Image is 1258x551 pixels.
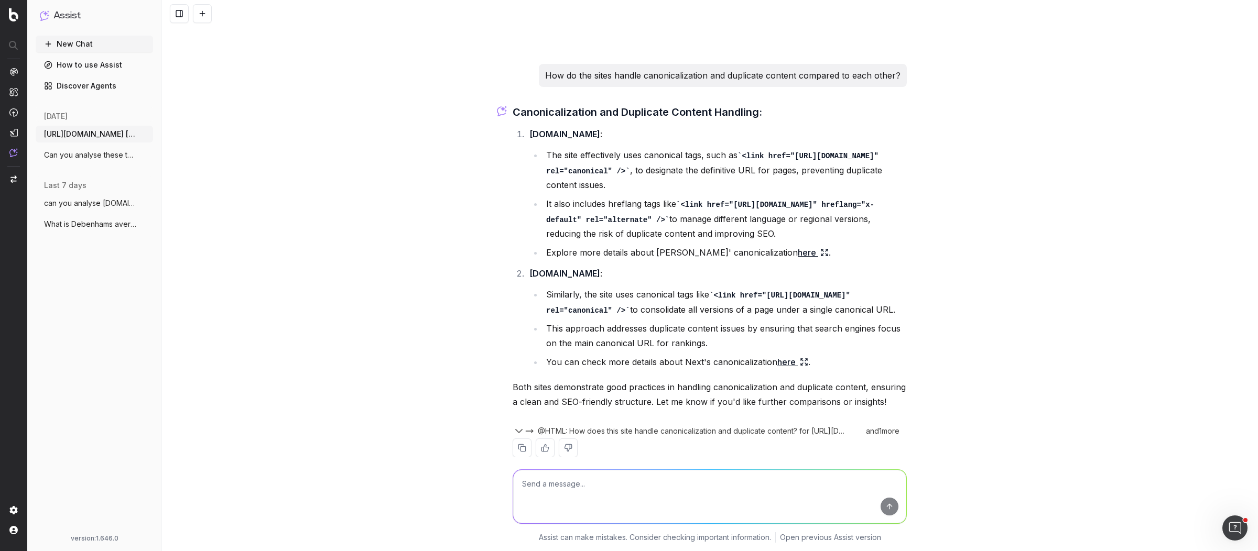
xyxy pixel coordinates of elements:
[543,287,907,317] li: Similarly, the site uses canonical tags like to consolidate all versions of a page under a single...
[543,321,907,350] li: This approach addresses duplicate content issues by ensuring that search engines focus on the mai...
[9,108,18,117] img: Activation
[777,355,808,369] a: here
[513,104,907,120] h3: Canonicalization and Duplicate Content Handling:
[36,216,153,233] button: What is Debenhams average position for t
[543,355,907,369] li: You can check more details about Next's canonicalization .
[40,8,149,23] button: Assist
[36,57,153,73] a: How to use Assist
[36,36,153,52] button: New Chat
[44,150,136,160] span: Can you analyse these two pages and iden
[44,180,86,191] span: last 7 days
[798,245,829,260] a: here
[44,129,136,139] span: [URL][DOMAIN_NAME] [URL]
[497,106,507,116] img: Botify assist logo
[36,147,153,163] button: Can you analyse these two pages and iden
[861,426,907,436] div: and 1 more
[44,219,136,229] span: What is Debenhams average position for t
[543,148,907,192] li: The site effectively uses canonical tags, such as , to designate the definitive URL for pages, pr...
[546,201,874,224] code: <link href="[URL][DOMAIN_NAME]" hreflang="x-default" rel="alternate" />
[9,128,18,137] img: Studio
[529,129,600,139] strong: [DOMAIN_NAME]
[36,126,153,142] button: [URL][DOMAIN_NAME] [URL]
[539,532,771,543] p: Assist can make mistakes. Consider checking important information.
[9,8,18,21] img: Botify logo
[538,426,849,436] span: @HTML: How does this site handle canonicalization and duplicate content? for [URL][DOMAIN_NAME]
[9,148,18,157] img: Assist
[526,127,907,260] li: :
[546,152,883,175] code: <link href="[URL][DOMAIN_NAME]" rel="canonical" />
[44,198,136,208] span: can you analyse [DOMAIN_NAME] AI share o
[526,266,907,369] li: :
[10,175,17,183] img: Switch project
[36,195,153,212] button: can you analyse [DOMAIN_NAME] AI share o
[9,506,18,514] img: Setting
[529,268,600,279] strong: [DOMAIN_NAME]
[1222,515,1248,541] iframe: Intercom live chat
[53,8,81,23] h1: Assist
[9,526,18,534] img: My account
[9,87,18,96] img: Intelligence
[9,68,18,76] img: Analytics
[543,245,907,260] li: Explore more details about [PERSON_NAME]' canonicalization .
[513,380,907,409] p: Both sites demonstrate good practices in handling canonicalization and duplicate content, ensurin...
[546,291,854,315] code: <link href="[URL][DOMAIN_NAME]" rel="canonical" />
[780,532,881,543] a: Open previous Assist version
[545,68,901,83] p: How do the sites handle canonicalization and duplicate content compared to each other?
[40,10,49,20] img: Assist
[36,78,153,94] a: Discover Agents
[525,426,861,436] button: @HTML: How does this site handle canonicalization and duplicate content? for [URL][DOMAIN_NAME]
[543,196,907,241] li: It also includes hreflang tags like to manage different language or regional versions, reducing t...
[44,111,68,122] span: [DATE]
[40,534,149,543] div: version: 1.646.0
